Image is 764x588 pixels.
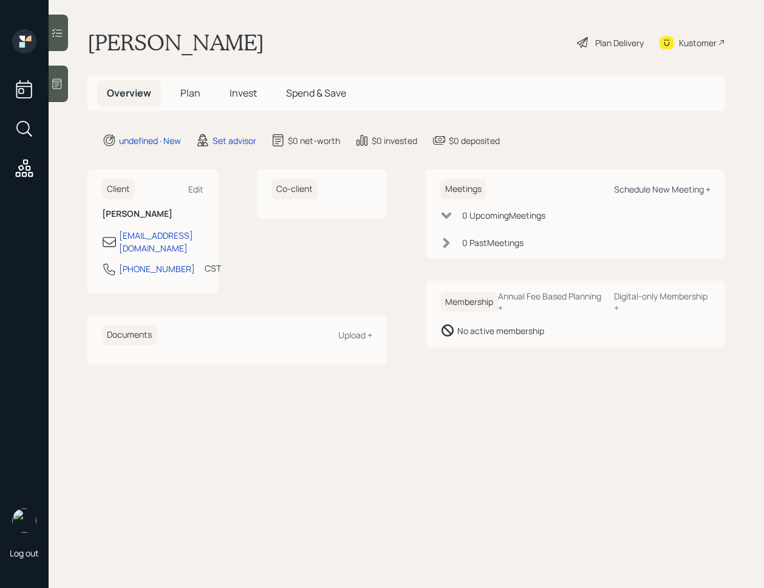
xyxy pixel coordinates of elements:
div: undefined · New [119,134,181,147]
div: 0 Upcoming Meeting s [462,209,545,222]
h6: Co-client [271,179,318,199]
h6: Membership [440,292,498,312]
h6: Meetings [440,179,486,199]
div: [EMAIL_ADDRESS][DOMAIN_NAME] [119,229,203,255]
div: Annual Fee Based Planning + [498,290,604,313]
div: Digital-only Membership + [614,290,711,313]
div: $0 net-worth [288,134,340,147]
div: $0 invested [372,134,417,147]
div: No active membership [457,324,544,337]
div: CST [205,262,221,275]
h6: Client [102,179,135,199]
img: retirable_logo.png [12,508,36,533]
h1: [PERSON_NAME] [87,29,264,56]
div: [PHONE_NUMBER] [119,262,195,275]
div: Plan Delivery [595,36,644,49]
div: $0 deposited [449,134,500,147]
span: Invest [230,86,257,100]
div: Log out [10,547,39,559]
div: Schedule New Meeting + [614,183,711,195]
div: Kustomer [679,36,717,49]
div: Upload + [338,329,372,341]
span: Spend & Save [286,86,346,100]
h6: [PERSON_NAME] [102,209,203,219]
h6: Documents [102,325,157,345]
div: Set advisor [213,134,256,147]
div: 0 Past Meeting s [462,236,524,249]
div: Edit [188,183,203,195]
span: Plan [180,86,200,100]
span: Overview [107,86,151,100]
